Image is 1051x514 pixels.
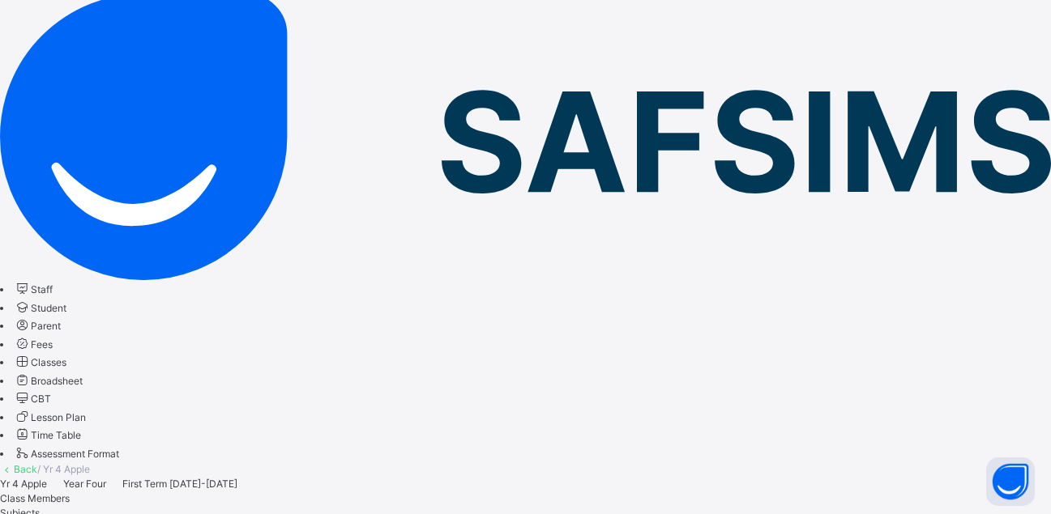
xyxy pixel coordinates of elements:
a: Assessment Format [14,448,119,460]
span: Parent [31,320,61,332]
span: Staff [31,283,53,295]
span: First Term [DATE]-[DATE] [122,478,237,490]
a: CBT [14,393,51,405]
span: Year Four [63,478,106,490]
span: Time Table [31,429,81,441]
a: Classes [14,356,66,368]
span: Broadsheet [31,375,83,387]
a: Lesson Plan [14,411,86,423]
a: Back [14,463,37,475]
a: Fees [14,338,53,350]
span: Lesson Plan [31,411,86,423]
a: Parent [14,320,61,332]
a: Student [14,302,66,314]
span: Student [31,302,66,314]
span: Classes [31,356,66,368]
span: Fees [31,338,53,350]
button: Open asap [986,457,1035,506]
span: CBT [31,393,51,405]
a: Time Table [14,429,81,441]
span: / Yr 4 Apple [37,463,90,475]
span: Assessment Format [31,448,119,460]
a: Staff [14,283,53,295]
a: Broadsheet [14,375,83,387]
